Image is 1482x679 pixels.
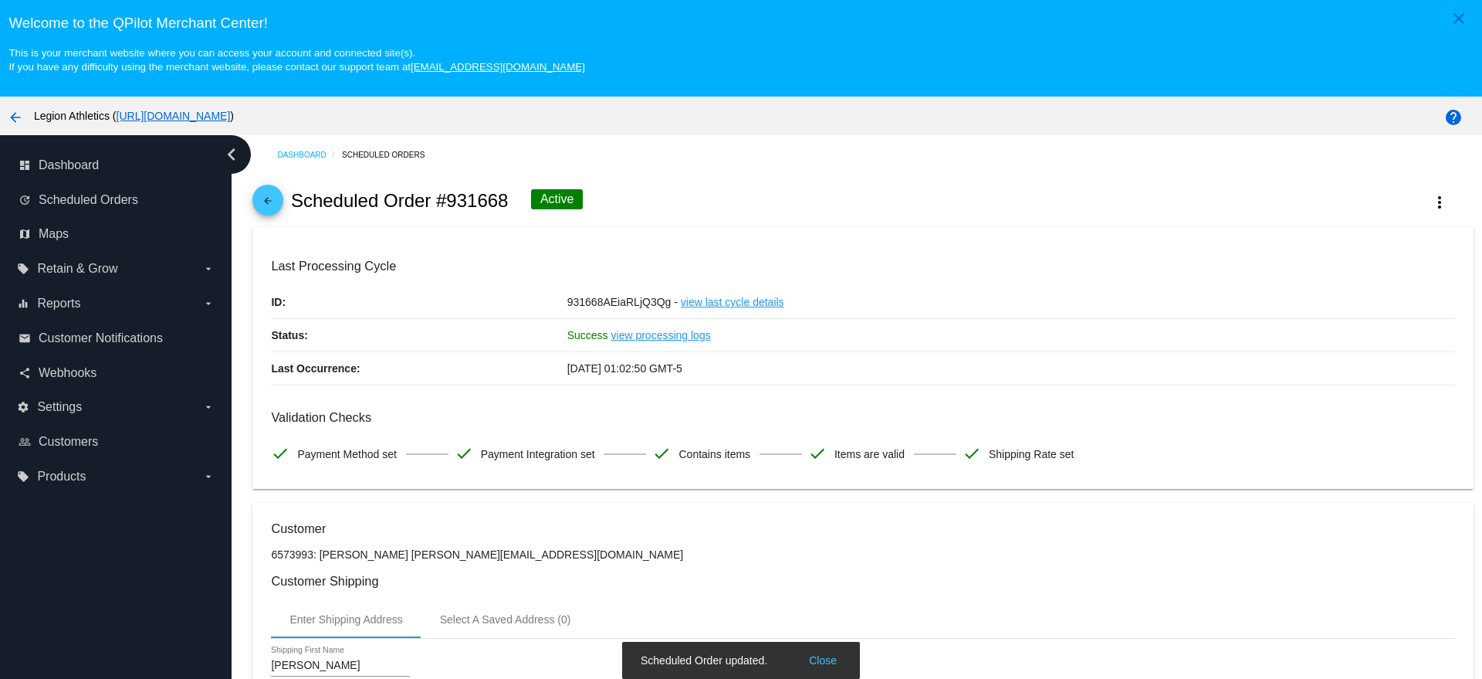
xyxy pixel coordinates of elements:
[808,444,827,463] mat-icon: check
[342,143,438,167] a: Scheduled Orders
[19,361,215,385] a: share Webhooks
[531,189,584,209] div: Active
[19,367,31,379] i: share
[678,438,750,470] span: Contains items
[219,142,244,167] i: chevron_left
[297,438,396,470] span: Payment Method set
[271,352,567,385] p: Last Occurrence:
[271,259,1454,273] h3: Last Processing Cycle
[271,548,1454,561] p: 6573993: [PERSON_NAME] [PERSON_NAME][EMAIL_ADDRESS][DOMAIN_NAME]
[611,319,711,351] a: view processing logs
[19,436,31,448] i: people_outline
[202,263,215,275] i: arrow_drop_down
[17,470,29,483] i: local_offer
[39,227,69,241] span: Maps
[202,470,215,483] i: arrow_drop_down
[271,410,1454,425] h3: Validation Checks
[6,108,25,127] mat-icon: arrow_back
[202,401,215,413] i: arrow_drop_down
[455,444,473,463] mat-icon: check
[271,574,1454,589] h3: Customer Shipping
[271,286,567,318] p: ID:
[411,61,585,73] a: [EMAIL_ADDRESS][DOMAIN_NAME]
[834,438,905,470] span: Items are valid
[652,444,671,463] mat-icon: check
[1430,193,1449,212] mat-icon: more_vert
[291,190,509,212] h2: Scheduled Order #931668
[17,263,29,275] i: local_offer
[440,613,571,626] div: Select A Saved Address (0)
[19,228,31,240] i: map
[259,195,277,214] mat-icon: arrow_back
[19,194,31,206] i: update
[271,319,567,351] p: Status:
[39,158,99,172] span: Dashboard
[39,193,138,207] span: Scheduled Orders
[271,521,1454,536] h3: Customer
[34,110,234,122] span: Legion Athletics ( )
[481,438,595,470] span: Payment Integration set
[19,159,31,171] i: dashboard
[19,153,215,178] a: dashboard Dashboard
[37,470,86,484] span: Products
[1444,108,1463,127] mat-icon: help
[19,188,215,212] a: update Scheduled Orders
[963,444,981,463] mat-icon: check
[37,262,117,276] span: Retain & Grow
[1450,9,1468,28] mat-icon: close
[19,332,31,345] i: email
[567,296,678,308] span: 931668AEiaRLjQ3Qg -
[641,653,841,668] simple-snack-bar: Scheduled Order updated.
[804,653,841,668] button: Close
[289,613,402,626] div: Enter Shipping Address
[19,222,215,246] a: map Maps
[567,329,608,341] span: Success
[989,438,1074,470] span: Shipping Rate set
[8,47,584,73] small: This is your merchant website where you can access your account and connected site(s). If you hav...
[37,400,82,414] span: Settings
[17,297,29,310] i: equalizer
[19,326,215,351] a: email Customer Notifications
[8,15,1473,32] h3: Welcome to the QPilot Merchant Center!
[117,110,231,122] a: [URL][DOMAIN_NAME]
[19,429,215,454] a: people_outline Customers
[567,362,682,375] span: [DATE] 01:02:50 GMT-5
[271,444,289,463] mat-icon: check
[39,331,163,345] span: Customer Notifications
[277,143,342,167] a: Dashboard
[39,435,98,449] span: Customers
[681,286,784,318] a: view last cycle details
[37,297,80,311] span: Reports
[17,401,29,413] i: settings
[271,660,410,672] input: Shipping First Name
[202,297,215,310] i: arrow_drop_down
[39,366,96,380] span: Webhooks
